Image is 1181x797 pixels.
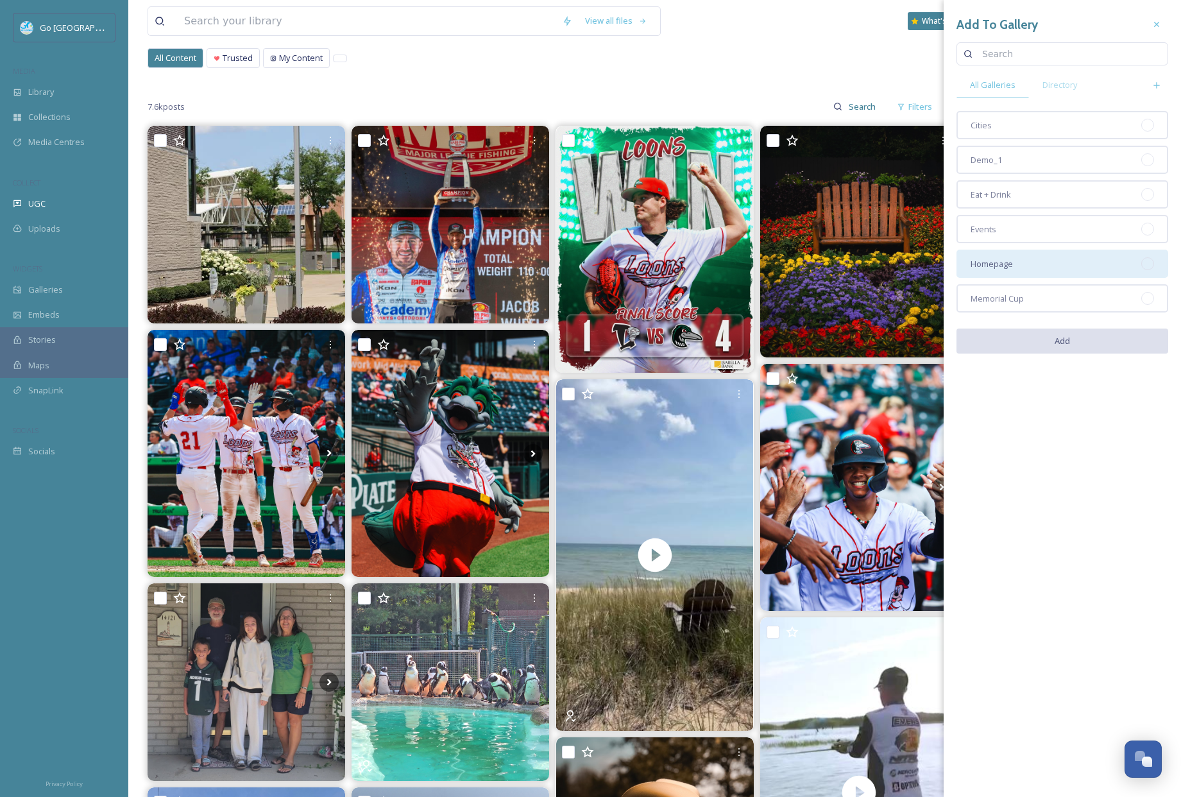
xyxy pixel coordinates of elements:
[28,384,64,397] span: SnapLink
[28,334,56,346] span: Stories
[971,293,1024,305] span: Memorial Cup
[28,198,46,210] span: UGC
[13,425,38,435] span: SOCIALS
[46,780,83,788] span: Privacy Policy
[46,775,83,791] a: Privacy Policy
[579,8,654,33] a: View all files
[148,330,345,576] img: Decker sends one out! 💥
[13,66,35,76] span: MEDIA
[28,111,71,123] span: Collections
[556,379,754,731] img: thumbnail
[956,329,1168,354] button: Add
[28,359,49,372] span: Maps
[21,21,33,34] img: GoGreatLogo_MISkies_RegionalTrails%20%281%29.png
[223,52,253,64] span: Trusted
[1125,741,1162,778] button: Open Chat
[148,583,345,781] img: That's a wrap for our visit with Rose and Adlai, Summer 2025! We packed a lot into two weeks ♡ #g...
[1042,79,1077,91] span: Directory
[28,136,85,148] span: Media Centres
[970,79,1015,91] span: All Galleries
[760,364,958,611] img: Frank sets the table, Quintero cleans it up!
[956,15,1038,34] h3: Add To Gallery
[155,52,196,64] span: All Content
[976,41,1161,67] input: Search
[352,126,549,323] img: wheelerfishing locked up his fourth fishingclash_official Angler of the Year title AND his 10th b...
[352,330,549,577] img: Mickey magic and mascot madness - Lou E’s birthday has it all! 🎂 🎉
[28,445,55,458] span: Socials
[842,94,884,119] input: Search
[13,178,40,187] span: COLLECT
[28,86,54,98] span: Library
[28,223,60,235] span: Uploads
[279,52,323,64] span: My Content
[13,264,42,273] span: WIDGETS
[178,7,556,35] input: Search your library
[28,284,63,296] span: Galleries
[971,154,1002,166] span: Demo_1
[971,223,996,236] span: Events
[148,101,185,113] span: 7.6k posts
[971,258,1013,270] span: Homepage
[908,101,932,113] span: Filters
[556,126,754,373] img: Took this one home for Lou E! Happy Birthday Lou!! 🎉
[148,126,345,323] img: 529661335_18043532780650399_4499569072065359031_n.jpg
[352,583,549,781] img: 🐧 Who is gonna go in first to check if the water is cold or not? 😅 #africanpenguin #Penguins #zoo...
[556,379,754,731] video: The tide is shifted? #lookupseeblue #firesmoke
[971,189,1011,201] span: Eat + Drink
[971,119,992,132] span: Cities
[908,12,972,30] a: What's New
[760,126,958,357] img: Summer blooms at the Children’s Garden . . . . . . #nikoncreators #dowgardens #petunias #summerfl...
[28,309,60,321] span: Embeds
[40,21,135,33] span: Go [GEOGRAPHIC_DATA]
